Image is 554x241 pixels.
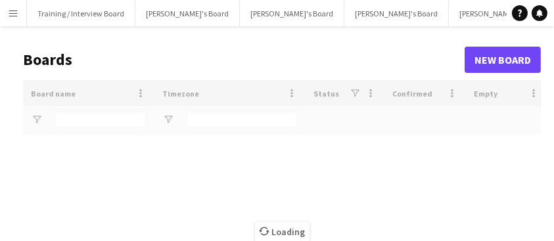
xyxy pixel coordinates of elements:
h1: Boards [23,50,465,70]
button: [PERSON_NAME]'s Board [344,1,449,26]
button: Training / Interview Board [27,1,135,26]
a: New Board [465,47,541,73]
button: [PERSON_NAME] Board [449,1,548,26]
button: [PERSON_NAME]'s Board [240,1,344,26]
button: [PERSON_NAME]'s Board [135,1,240,26]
